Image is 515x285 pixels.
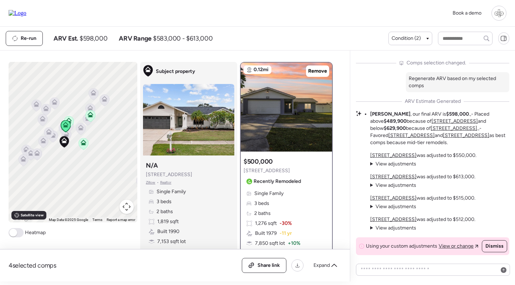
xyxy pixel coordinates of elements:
[376,225,416,231] span: View adjustments
[254,200,269,207] span: 3 beds
[119,200,134,214] button: Map camera controls
[313,262,330,269] span: Expand
[376,161,416,167] span: View adjustments
[370,173,475,180] p: was adjusted to $613,000.
[370,195,417,201] a: [STREET_ADDRESS]
[92,218,102,222] a: Terms (opens in new tab)
[10,213,34,222] a: Open this area in Google Maps (opens a new window)
[25,229,46,236] span: Heatmap
[10,213,34,222] img: Google
[431,125,477,131] a: [STREET_ADDRESS]
[370,152,476,159] p: was adjusted to $550,000.
[157,228,179,235] span: Built 1990
[280,230,292,237] span: -11 yr
[21,212,44,218] span: Satellite view
[308,68,327,75] span: Remove
[53,34,78,43] span: ARV Est.
[255,230,277,237] span: Built 1979
[254,66,269,73] span: 0.12mi
[280,220,292,227] span: -30%
[366,243,437,250] span: Using your custom adjustments
[255,220,277,227] span: 1,276 sqft
[409,75,506,89] p: Regenerate ARV based on my selected comps
[254,190,284,197] span: Single Family
[157,198,172,205] span: 3 beds
[370,111,509,146] li: , our final ARV is .,- Placed above because of and below because of .,- Favored and as best comps...
[370,225,416,232] summary: View adjustments
[157,188,186,195] span: Single Family
[370,160,416,168] summary: View adjustments
[157,248,174,255] span: Garage
[392,35,421,42] span: Condition (2)
[370,174,417,180] a: [STREET_ADDRESS]
[157,218,179,225] span: 1,819 sqft
[244,157,273,166] h3: $500,000
[244,167,290,174] span: [STREET_ADDRESS]
[432,118,478,124] a: [STREET_ADDRESS]
[157,180,159,185] span: •
[255,240,285,247] span: 7,850 sqft lot
[370,152,417,158] a: [STREET_ADDRESS]
[9,261,56,270] span: 4 selected comps
[146,161,158,170] h3: N/A
[376,204,416,210] span: View adjustments
[384,118,407,124] strong: $489,900
[254,178,301,185] span: Recently Remodeled
[146,180,155,185] span: Zillow
[21,35,36,42] span: Re-run
[153,34,213,43] span: $583,000 - $613,000
[257,262,280,269] span: Share link
[388,132,435,138] a: [STREET_ADDRESS]
[119,34,152,43] span: ARV Range
[9,10,26,16] img: Logo
[107,218,135,222] a: Report a map error
[370,203,416,210] summary: View adjustments
[160,180,172,185] span: Realtor
[376,182,416,188] span: View adjustments
[485,243,504,250] span: Dismiss
[157,208,173,215] span: 2 baths
[156,68,195,75] span: Subject property
[146,171,192,178] span: [STREET_ADDRESS]
[370,111,411,117] strong: [PERSON_NAME]
[453,10,481,16] span: Book a demo
[370,195,475,202] p: was adjusted to $515,000.
[370,216,475,223] p: was adjusted to $512,000.
[254,210,271,217] span: 2 baths
[370,182,416,189] summary: View adjustments
[443,132,489,138] a: [STREET_ADDRESS]
[157,238,186,245] span: 7,153 sqft lot
[370,216,417,222] a: [STREET_ADDRESS]
[405,98,461,105] span: ARV Estimate Generated
[80,34,107,43] span: $598,000
[288,240,300,247] span: + 10%
[446,111,469,117] strong: $598,000
[49,218,88,222] span: Map Data ©2025 Google
[407,59,466,67] span: Comps selection changed.
[439,243,478,250] a: View or change
[384,125,406,131] strong: $629,900
[439,243,474,250] span: View or change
